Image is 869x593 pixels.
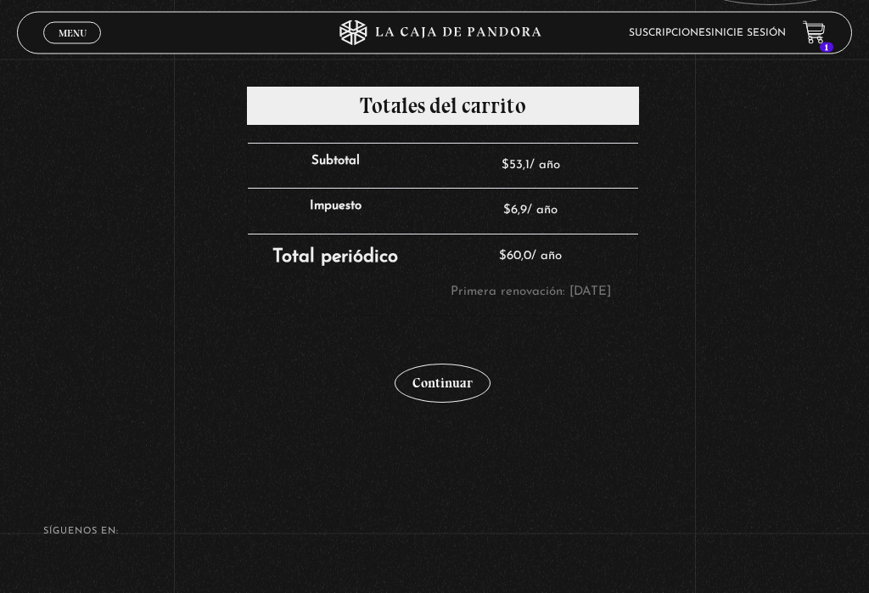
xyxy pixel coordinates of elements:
a: Suscripciones [629,28,711,38]
span: 1 [820,42,833,53]
th: Total periódico [248,234,423,316]
span: 53,1 [502,160,530,172]
span: Cerrar [53,42,93,54]
a: 1 [803,21,826,44]
span: 60,0 [499,251,531,263]
span: 6,9 [503,205,527,217]
th: Impuesto [248,189,423,234]
a: Continuar [395,364,491,404]
td: / año [423,234,638,316]
span: Menu [59,28,87,38]
span: $ [503,205,511,217]
span: $ [502,160,509,172]
h2: Totales del carrito [247,88,639,126]
th: Subtotal [248,144,423,189]
td: / año [423,144,638,189]
h4: SÍguenos en: [43,528,826,537]
a: Inicie sesión [711,28,786,38]
small: Primera renovación: [DATE] [451,286,611,299]
span: $ [499,251,507,263]
td: / año [423,189,638,234]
